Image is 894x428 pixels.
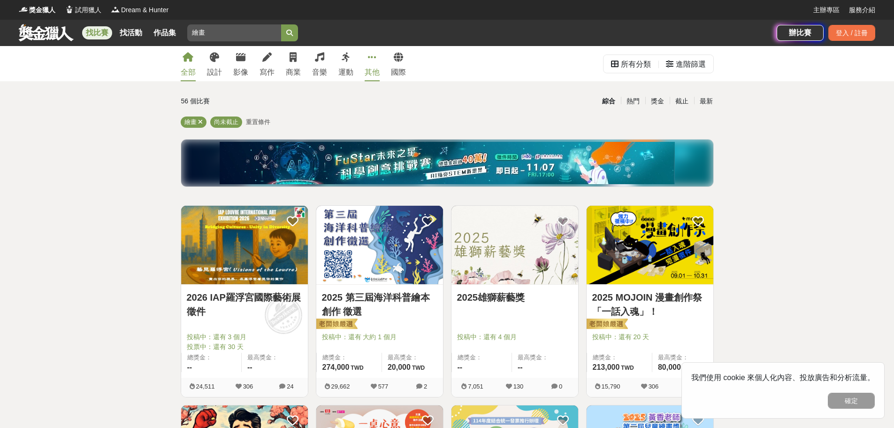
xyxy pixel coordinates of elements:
img: Logo [111,5,120,14]
input: 有長照挺你，care到心坎裡！青春出手，拍出照顧 影音徵件活動 [187,24,281,41]
span: TWD [351,365,363,371]
a: Logo試用獵人 [65,5,101,15]
img: Logo [65,5,74,14]
img: d7d77a4d-7f79-492d-886e-2417aac7d34c.jpg [220,142,675,184]
span: -- [247,363,252,371]
div: 國際 [391,67,406,78]
a: Cover Image [316,206,443,285]
a: 國際 [391,46,406,81]
div: 綜合 [596,93,621,109]
a: 2025 MOJOIN 漫畫創作祭「一話入魂」！ [592,290,708,319]
a: 找比賽 [82,26,112,39]
span: 274,000 [322,363,350,371]
a: 寫作 [260,46,275,81]
span: 投稿中：還有 20 天 [592,332,708,342]
span: 最高獎金： [518,353,573,362]
img: 老闆娘嚴選 [314,318,358,331]
div: 全部 [181,67,196,78]
div: 所有分類 [621,55,651,74]
span: -- [458,363,463,371]
a: 全部 [181,46,196,81]
span: -- [518,363,523,371]
a: 2025雄獅薪藝獎 [457,290,573,304]
a: 服務介紹 [849,5,875,15]
div: 音樂 [312,67,327,78]
span: -- [187,363,192,371]
div: 熱門 [621,93,645,109]
img: 老闆娘嚴選 [585,318,628,331]
span: 重置條件 [246,118,270,125]
span: 投稿中：還有 4 個月 [457,332,573,342]
a: 其他 [365,46,380,81]
span: 我們使用 cookie 來個人化內容、投放廣告和分析流量。 [691,374,875,381]
span: 最高獎金： [388,353,437,362]
div: 設計 [207,67,222,78]
div: 其他 [365,67,380,78]
a: 商業 [286,46,301,81]
img: Logo [19,5,28,14]
span: 80,000 [658,363,681,371]
a: 音樂 [312,46,327,81]
span: 總獎金： [187,353,236,362]
button: 確定 [828,393,875,409]
span: 2 [424,383,427,390]
span: 130 [513,383,524,390]
div: 最新 [694,93,718,109]
a: 作品集 [150,26,180,39]
a: 主辦專區 [813,5,840,15]
span: 20,000 [388,363,411,371]
span: 試用獵人 [75,5,101,15]
span: 總獎金： [593,353,646,362]
div: 截止 [670,93,694,109]
a: Logo獎金獵人 [19,5,55,15]
div: 影像 [233,67,248,78]
span: 總獎金： [322,353,376,362]
span: 投票中：還有 30 天 [187,342,302,352]
div: 獎金 [645,93,670,109]
div: 登入 / 註冊 [828,25,875,41]
span: 24 [287,383,293,390]
a: 運動 [338,46,353,81]
span: 24,511 [196,383,215,390]
div: 寫作 [260,67,275,78]
div: 商業 [286,67,301,78]
span: 29,662 [331,383,350,390]
span: 306 [243,383,253,390]
span: TWD [621,365,634,371]
span: 577 [378,383,389,390]
span: 0 [559,383,562,390]
span: 尚未截止 [214,118,238,125]
a: Cover Image [587,206,713,285]
div: 進階篩選 [676,55,706,74]
span: 15,790 [602,383,620,390]
span: 最高獎金： [247,353,302,362]
div: 運動 [338,67,353,78]
a: 設計 [207,46,222,81]
span: 投稿中：還有 3 個月 [187,332,302,342]
img: Cover Image [181,206,308,284]
span: 最高獎金： [658,353,708,362]
span: 投稿中：還有 大約 1 個月 [322,332,437,342]
span: 獎金獵人 [29,5,55,15]
span: 306 [649,383,659,390]
span: 213,000 [593,363,620,371]
a: 影像 [233,46,248,81]
span: 繪畫 [184,118,197,125]
span: 總獎金： [458,353,506,362]
div: 56 個比賽 [181,93,358,109]
a: 找活動 [116,26,146,39]
img: Cover Image [451,206,578,284]
a: Cover Image [181,206,308,285]
a: 辦比賽 [777,25,824,41]
a: Cover Image [451,206,578,285]
a: LogoDream & Hunter [111,5,168,15]
img: Cover Image [587,206,713,284]
img: Cover Image [316,206,443,284]
span: Dream & Hunter [121,5,168,15]
a: 2025 第三屆海洋科普繪本創作 徵選 [322,290,437,319]
a: 2026 IAP羅浮宮國際藝術展徵件 [187,290,302,319]
span: 7,051 [468,383,483,390]
span: TWD [412,365,425,371]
